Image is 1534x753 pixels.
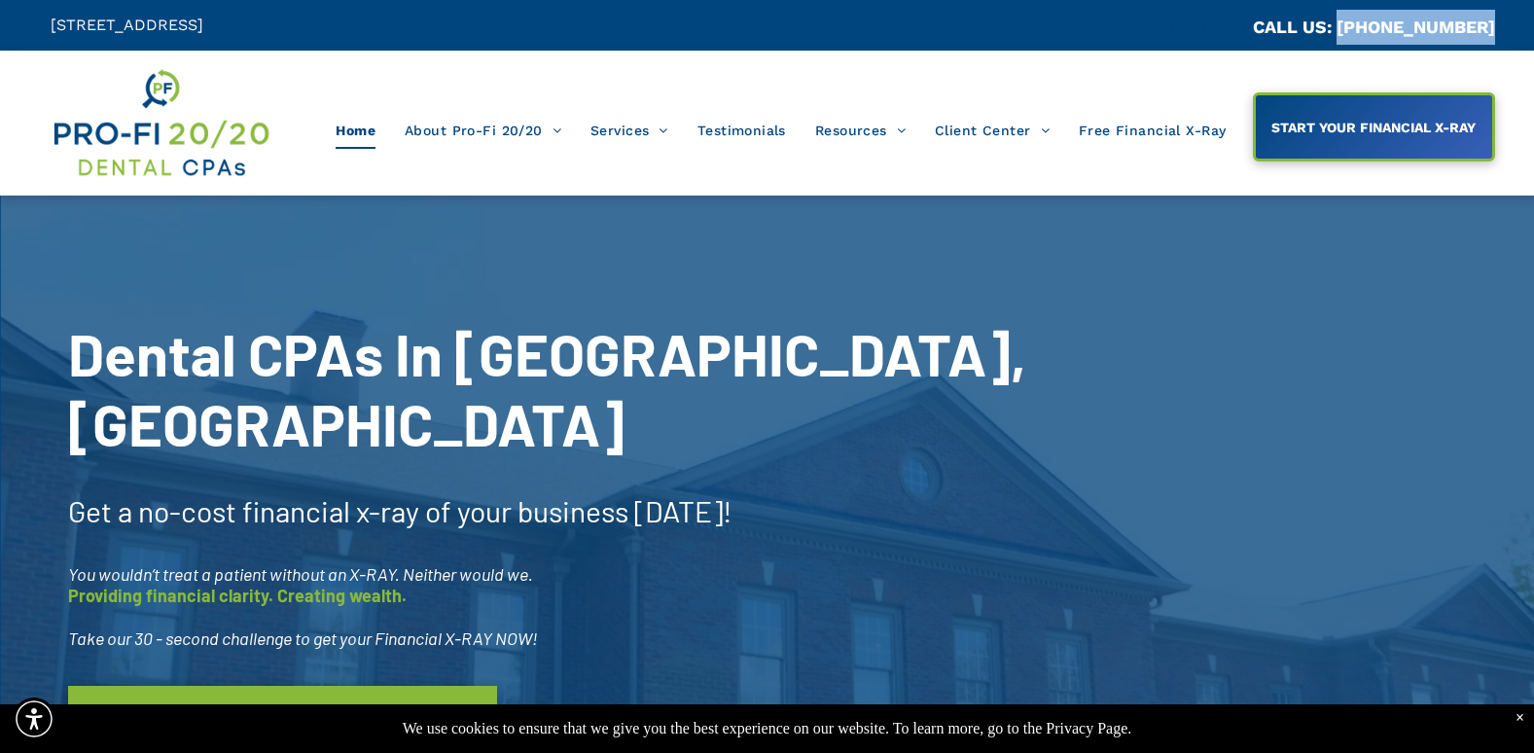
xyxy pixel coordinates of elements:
div: Dismiss notification [1516,709,1524,727]
a: CALL US: [PHONE_NUMBER] [1253,17,1495,37]
a: Free Financial X-Ray [1064,112,1240,149]
span: no-cost financial x-ray [138,493,419,528]
span: Take our 30 - second challenge to get your Financial X-RAY NOW! [68,627,538,649]
span: CA::CALLC [1170,18,1253,37]
a: About Pro-Fi 20/20 [390,112,576,149]
span: Dental CPAs In [GEOGRAPHIC_DATA], [GEOGRAPHIC_DATA] [68,318,1026,458]
a: Resources [801,112,920,149]
span: Get a [68,493,132,528]
a: Home [321,112,390,149]
a: Testimonials [683,112,801,149]
span: of your business [DATE]! [425,493,732,528]
a: Services [576,112,683,149]
img: Get Dental CPA Consulting, Bookkeeping, & Bank Loans [51,65,271,181]
span: START YOUR FINANCIAL X-RAY [1265,110,1482,145]
span: Providing financial clarity. Creating wealth. [68,585,407,606]
div: Accessibility Menu [13,698,55,740]
a: START YOUR FINANCIAL X-RAY [1253,92,1496,161]
a: Client Center [920,112,1064,149]
span: [STREET_ADDRESS] [51,16,203,34]
span: You wouldn’t treat a patient without an X-RAY. Neither would we. [68,563,533,585]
